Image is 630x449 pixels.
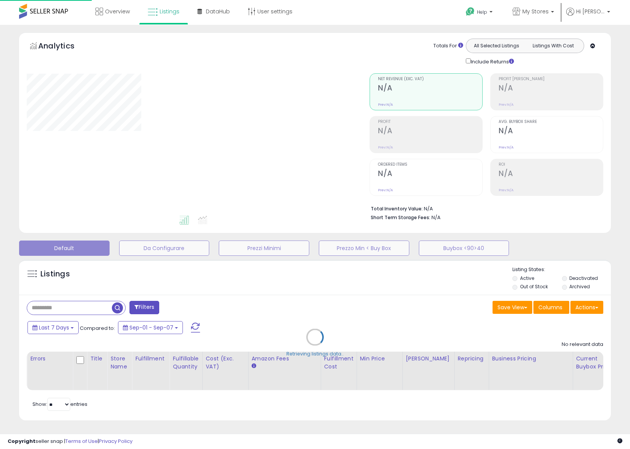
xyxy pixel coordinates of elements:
[378,77,482,81] span: Net Revenue (Exc. VAT)
[460,1,500,25] a: Help
[378,102,393,107] small: Prev: N/A
[378,126,482,137] h2: N/A
[499,145,514,150] small: Prev: N/A
[371,214,430,221] b: Short Term Storage Fees:
[378,145,393,150] small: Prev: N/A
[499,126,603,137] h2: N/A
[499,120,603,124] span: Avg. Buybox Share
[38,40,89,53] h5: Analytics
[419,241,509,256] button: Buybox <90>40
[378,188,393,192] small: Prev: N/A
[319,241,409,256] button: Prezzo Min < Buy Box
[522,8,549,15] span: My Stores
[499,188,514,192] small: Prev: N/A
[433,42,463,50] div: Totals For
[19,241,110,256] button: Default
[8,438,36,445] strong: Copyright
[65,438,98,445] a: Terms of Use
[576,8,605,15] span: Hi [PERSON_NAME]
[99,438,132,445] a: Privacy Policy
[119,241,210,256] button: Da Configurare
[378,163,482,167] span: Ordered Items
[499,163,603,167] span: ROI
[206,8,230,15] span: DataHub
[468,41,525,51] button: All Selected Listings
[286,350,344,357] div: Retrieving listings data..
[371,204,598,213] li: N/A
[8,438,132,445] div: seller snap | |
[219,241,309,256] button: Prezzi Minimi
[460,57,523,66] div: Include Returns
[525,41,582,51] button: Listings With Cost
[431,214,441,221] span: N/A
[465,7,475,16] i: Get Help
[499,102,514,107] small: Prev: N/A
[378,169,482,179] h2: N/A
[105,8,130,15] span: Overview
[371,205,423,212] b: Total Inventory Value:
[477,9,487,15] span: Help
[378,120,482,124] span: Profit
[566,8,610,25] a: Hi [PERSON_NAME]
[499,77,603,81] span: Profit [PERSON_NAME]
[378,84,482,94] h2: N/A
[499,84,603,94] h2: N/A
[160,8,179,15] span: Listings
[499,169,603,179] h2: N/A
